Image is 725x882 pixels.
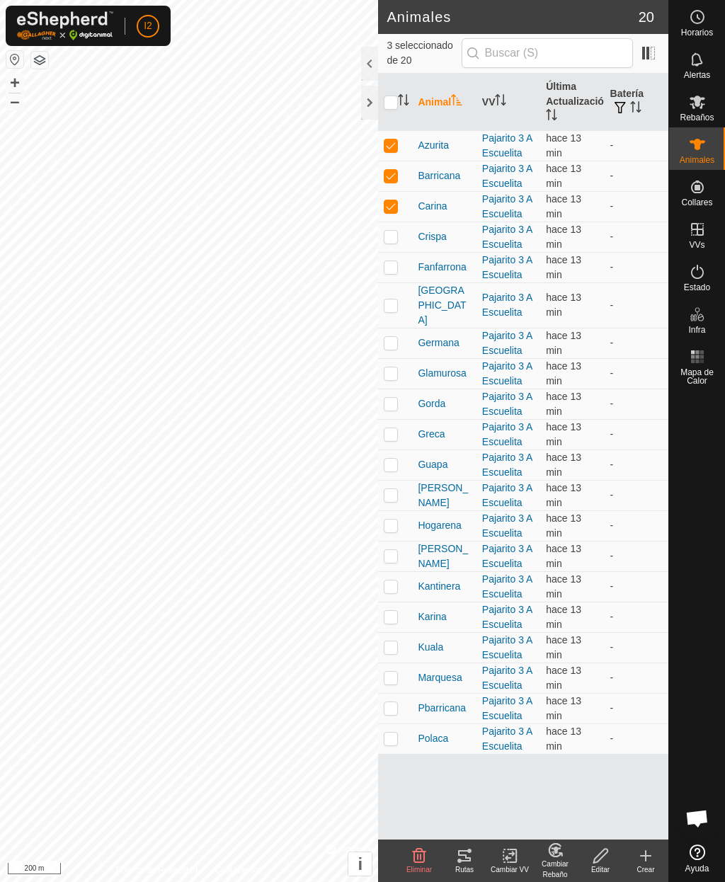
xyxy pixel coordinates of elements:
[418,336,459,350] span: Germana
[482,132,532,159] a: Pajarito 3 A Escuelita
[6,51,23,68] button: Restablecer Mapa
[605,510,668,541] td: -
[476,74,540,131] th: VV
[451,96,462,108] p-sorticon: Activar para ordenar
[418,199,447,214] span: Carina
[482,604,532,630] a: Pajarito 3 A Escuelita
[546,163,581,189] span: 28 ago 2025, 8:36
[546,604,581,630] span: 28 ago 2025, 8:36
[605,571,668,602] td: -
[688,326,705,334] span: Infra
[605,541,668,571] td: -
[605,222,668,252] td: -
[605,723,668,754] td: -
[546,132,581,159] span: 28 ago 2025, 8:36
[418,138,449,153] span: Azurita
[540,74,604,131] th: Última Actualización
[605,693,668,723] td: -
[6,74,23,91] button: +
[418,579,460,594] span: Kantinera
[605,252,668,282] td: -
[482,665,532,691] a: Pajarito 3 A Escuelita
[605,74,668,131] th: Batería
[689,241,704,249] span: VVs
[605,282,668,328] td: -
[482,163,532,189] a: Pajarito 3 A Escuelita
[605,602,668,632] td: -
[673,368,721,385] span: Mapa de Calor
[116,864,198,876] a: Política de Privacidad
[418,366,466,381] span: Glamurosa
[482,224,532,250] a: Pajarito 3 A Escuelita
[487,864,532,875] div: Cambiar VV
[482,634,532,660] a: Pajarito 3 A Escuelita
[605,191,668,222] td: -
[605,161,668,191] td: -
[418,731,448,746] span: Polaca
[482,482,532,508] a: Pajarito 3 A Escuelita
[418,168,460,183] span: Barricana
[482,193,532,219] a: Pajarito 3 A Escuelita
[605,663,668,693] td: -
[482,254,532,280] a: Pajarito 3 A Escuelita
[681,198,712,207] span: Collares
[630,103,641,115] p-sorticon: Activar para ordenar
[418,518,462,533] span: Hogarena
[639,6,654,28] span: 20
[418,542,470,571] span: [PERSON_NAME]
[680,113,714,122] span: Rebaños
[605,130,668,161] td: -
[31,52,48,69] button: Capas del Mapa
[482,391,532,417] a: Pajarito 3 A Escuelita
[482,421,532,447] a: Pajarito 3 A Escuelita
[482,543,532,569] a: Pajarito 3 A Escuelita
[482,512,532,539] a: Pajarito 3 A Escuelita
[387,8,638,25] h2: Animales
[482,695,532,721] a: Pajarito 3 A Escuelita
[418,260,466,275] span: Fanfarrona
[546,543,581,569] span: 28 ago 2025, 8:36
[680,156,714,164] span: Animales
[546,391,581,417] span: 28 ago 2025, 8:36
[358,854,363,874] span: i
[6,93,23,110] button: –
[546,292,581,318] span: 28 ago 2025, 8:36
[418,229,446,244] span: Crispa
[546,665,581,691] span: 28 ago 2025, 8:36
[578,864,623,875] div: Editar
[546,573,581,600] span: 28 ago 2025, 8:36
[398,96,409,108] p-sorticon: Activar para ordenar
[546,695,581,721] span: 28 ago 2025, 8:36
[17,11,113,40] img: Logo Gallagher
[418,283,470,328] span: [GEOGRAPHIC_DATA]
[546,512,581,539] span: 28 ago 2025, 8:36
[418,670,462,685] span: Marquesa
[418,481,470,510] span: [PERSON_NAME]
[482,726,532,752] a: Pajarito 3 A Escuelita
[605,632,668,663] td: -
[546,360,581,386] span: 28 ago 2025, 8:36
[546,421,581,447] span: 28 ago 2025, 8:36
[546,224,581,250] span: 28 ago 2025, 8:36
[215,864,262,876] a: Contáctenos
[546,482,581,508] span: 28 ago 2025, 8:35
[546,726,581,752] span: 28 ago 2025, 8:36
[605,419,668,449] td: -
[681,28,713,37] span: Horarios
[684,71,710,79] span: Alertas
[144,18,152,33] span: I2
[605,389,668,419] td: -
[482,452,532,478] a: Pajarito 3 A Escuelita
[412,74,476,131] th: Animal
[348,852,372,876] button: i
[546,111,557,122] p-sorticon: Activar para ordenar
[418,701,466,716] span: Pbarricana
[387,38,461,68] span: 3 seleccionado de 20
[676,797,719,840] a: Chat abierto
[418,609,446,624] span: Karina
[418,427,445,442] span: Greca
[442,864,487,875] div: Rutas
[605,449,668,480] td: -
[418,640,443,655] span: Kuala
[495,96,506,108] p-sorticon: Activar para ordenar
